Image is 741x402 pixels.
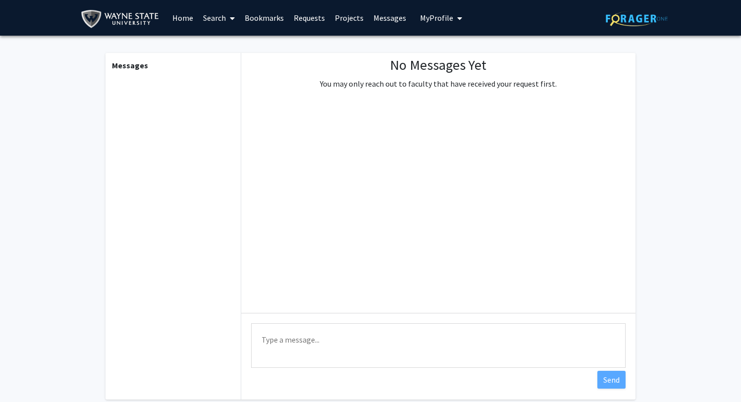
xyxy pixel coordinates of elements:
[606,11,668,26] img: ForagerOne Logo
[420,13,453,23] span: My Profile
[369,0,411,35] a: Messages
[320,57,557,74] h1: No Messages Yet
[597,371,626,389] button: Send
[289,0,330,35] a: Requests
[251,323,626,368] textarea: Message
[320,78,557,90] p: You may only reach out to faculty that have received your request first.
[198,0,240,35] a: Search
[240,0,289,35] a: Bookmarks
[112,60,148,70] b: Messages
[81,8,163,30] img: Wayne State University Logo
[7,357,42,395] iframe: Chat
[167,0,198,35] a: Home
[330,0,369,35] a: Projects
